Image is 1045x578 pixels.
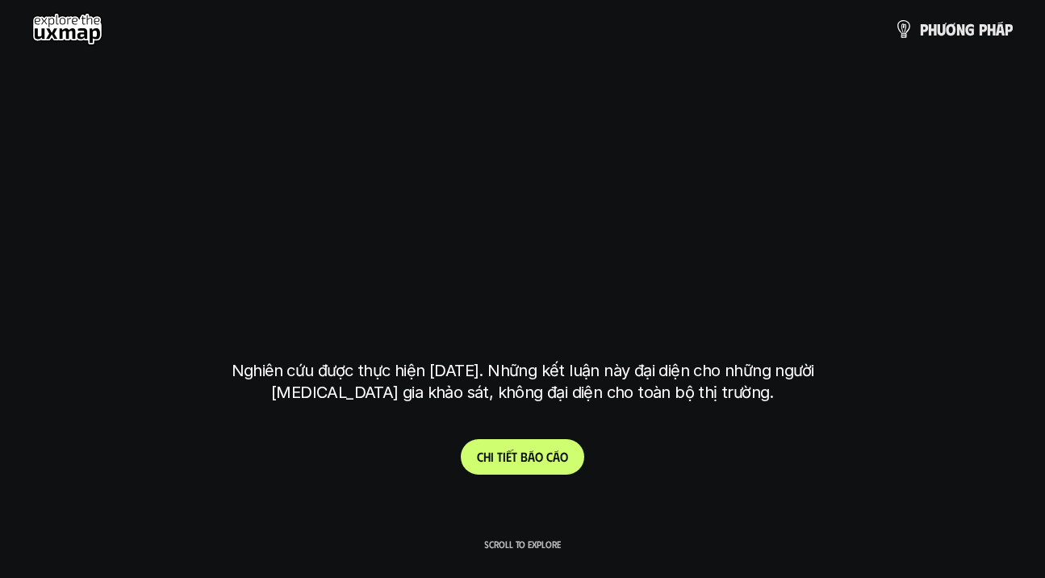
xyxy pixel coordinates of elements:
span: g [965,20,975,38]
span: p [920,20,928,38]
h6: Kết quả nghiên cứu [467,108,590,127]
span: C [477,449,483,464]
span: i [491,449,494,464]
p: Nghiên cứu được thực hiện [DATE]. Những kết luận này đại diện cho những người [MEDICAL_DATA] gia ... [220,360,826,404]
span: á [996,20,1005,38]
span: p [979,20,987,38]
span: o [535,449,543,464]
span: i [503,449,506,464]
a: Chitiếtbáocáo [461,439,584,475]
span: á [553,449,560,464]
span: o [560,449,568,464]
span: ơ [946,20,956,38]
span: c [546,449,553,464]
span: b [520,449,528,464]
a: phươngpháp [894,13,1013,45]
span: á [528,449,535,464]
span: t [512,449,517,464]
span: t [497,449,503,464]
span: h [987,20,996,38]
p: Scroll to explore [484,538,561,550]
h1: phạm vi công việc của [228,148,817,216]
span: p [1005,20,1013,38]
span: ế [506,449,512,464]
h1: tại [GEOGRAPHIC_DATA] [235,275,810,343]
span: ư [937,20,946,38]
span: n [956,20,965,38]
span: h [928,20,937,38]
span: h [483,449,491,464]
